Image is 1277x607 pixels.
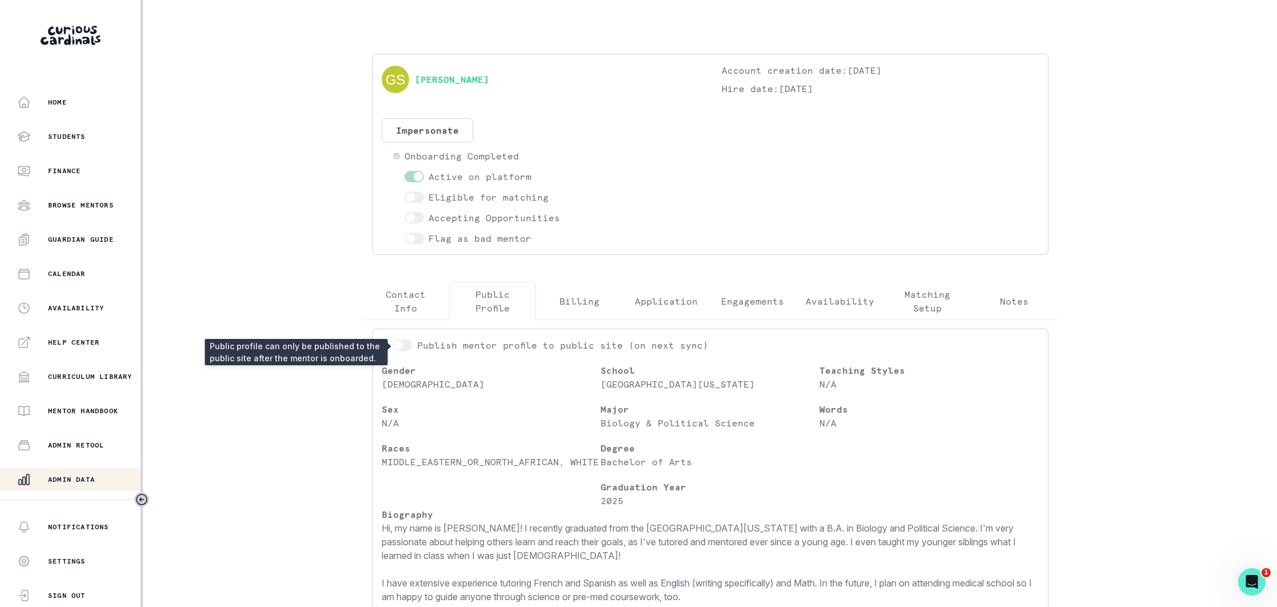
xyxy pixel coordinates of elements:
[819,402,1038,416] p: Words
[601,402,819,416] p: Major
[417,338,708,352] p: Publish mentor profile to public site (on next sync)
[819,377,1038,391] p: N/A
[382,521,1039,562] p: Hi, my name is [PERSON_NAME]! I recently graduated from the [GEOGRAPHIC_DATA][US_STATE] with a B....
[382,402,601,416] p: Sex
[382,576,1039,604] p: I have extensive experience tutoring French and Spanish as well as English (writing specifically)...
[382,508,1039,521] p: Biography
[382,416,601,430] p: N/A
[48,235,114,244] p: Guardian Guide
[429,170,531,183] p: Active on platform
[48,557,86,566] p: Settings
[635,294,698,308] p: Application
[601,416,819,430] p: Biology & Political Science
[48,166,81,175] p: Finance
[48,98,67,107] p: Home
[722,63,1039,77] p: Account creation date: [DATE]
[601,480,819,494] p: Graduation Year
[601,494,819,508] p: 2025
[382,441,601,455] p: Races
[1262,568,1271,577] span: 1
[601,455,819,469] p: Bachelor of Arts
[48,591,86,600] p: Sign Out
[48,303,104,313] p: Availability
[48,132,86,141] p: Students
[382,364,601,377] p: Gender
[382,377,601,391] p: [DEMOGRAPHIC_DATA]
[48,201,114,210] p: Browse Mentors
[48,475,95,484] p: Admin Data
[48,372,133,381] p: Curriculum Library
[722,82,1039,95] p: Hire date: [DATE]
[1000,294,1028,308] p: Notes
[601,364,819,377] p: School
[48,269,86,278] p: Calendar
[894,287,961,315] p: Matching Setup
[601,441,819,455] p: Degree
[48,522,109,532] p: Notifications
[48,441,104,450] p: Admin Retool
[48,338,99,347] p: Help Center
[429,190,549,204] p: Eligible for matching
[382,455,601,469] p: MIDDLE_EASTERN_OR_NORTH_AFRICAN, WHITE
[459,287,526,315] p: Public Profile
[405,149,519,163] p: Onboarding Completed
[819,364,1038,377] p: Teaching Styles
[134,492,149,507] button: Toggle sidebar
[601,377,819,391] p: [GEOGRAPHIC_DATA][US_STATE]
[429,211,560,225] p: Accepting Opportunities
[41,26,101,45] img: Curious Cardinals Logo
[382,118,473,142] button: Impersonate
[806,294,874,308] p: Availability
[48,406,118,416] p: Mentor Handbook
[819,416,1038,430] p: N/A
[559,294,599,308] p: Billing
[721,294,784,308] p: Engagements
[1238,568,1266,596] iframe: Intercom live chat
[415,73,489,86] a: [PERSON_NAME]
[382,66,409,93] img: svg
[373,287,440,315] p: Contact Info
[429,231,531,245] p: Flag as bad mentor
